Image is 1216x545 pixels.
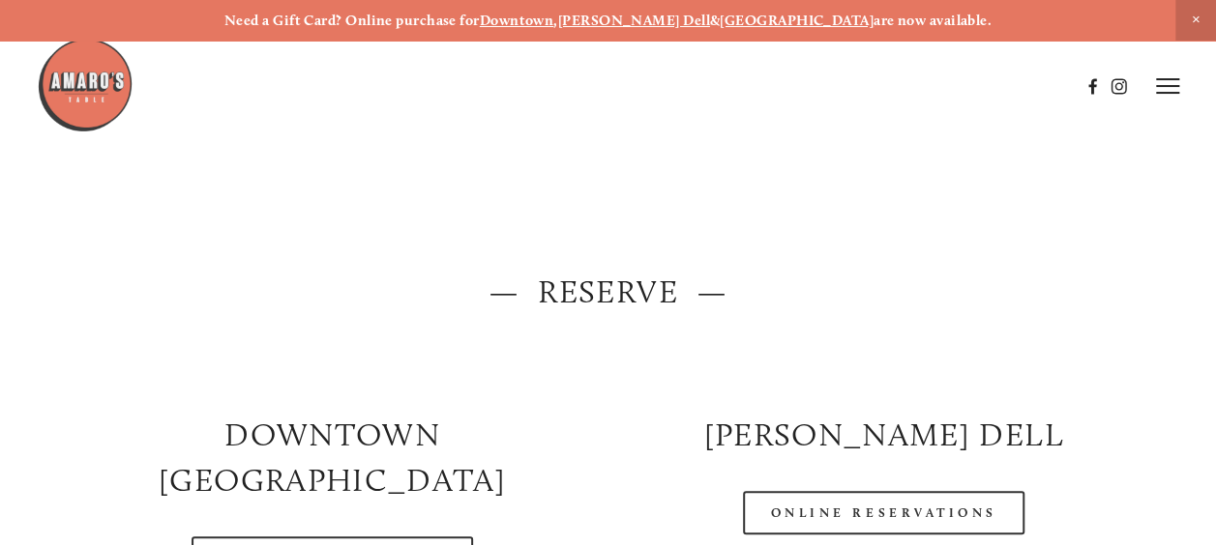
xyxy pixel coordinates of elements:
a: [PERSON_NAME] Dell [558,12,710,29]
h2: — Reserve — [73,270,1142,315]
h2: [PERSON_NAME] DELL [625,413,1143,458]
a: Downtown [480,12,554,29]
h2: Downtown [GEOGRAPHIC_DATA] [73,413,591,503]
strong: & [710,12,720,29]
a: Online Reservations [743,491,1023,534]
strong: are now available. [874,12,992,29]
a: [GEOGRAPHIC_DATA] [720,12,874,29]
img: Amaro's Table [37,37,133,133]
strong: , [553,12,557,29]
strong: Need a Gift Card? Online purchase for [224,12,480,29]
